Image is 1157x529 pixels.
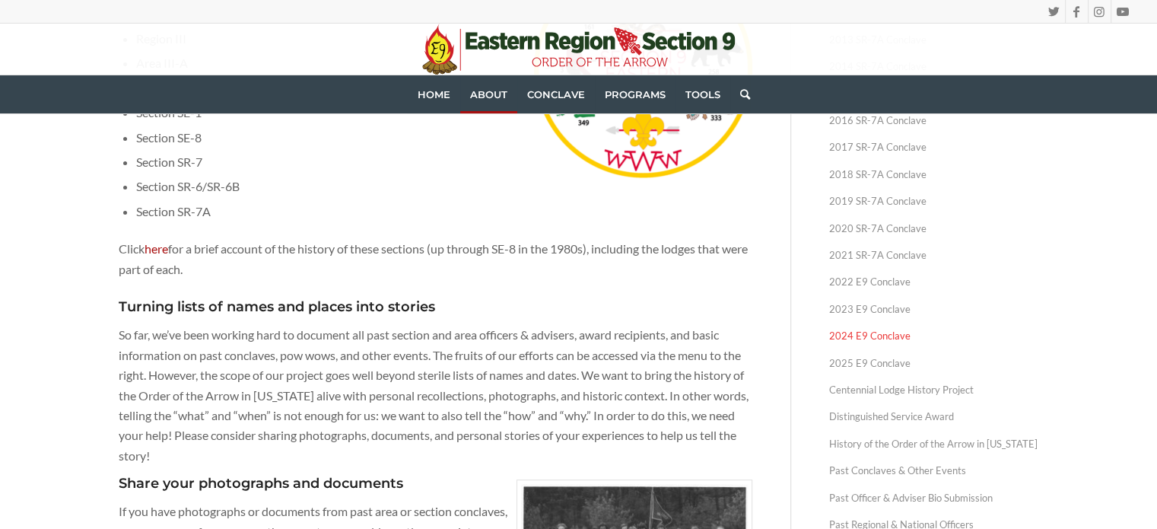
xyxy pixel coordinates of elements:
a: History of the Order of the Arrow in [US_STATE] [829,431,1039,457]
a: 2022 E9 Conclave [829,269,1039,295]
li: Section SE-8 [136,126,752,150]
span: About [470,88,507,100]
p: So far, we’ve been working hard to document all past section and area officers & advisers, award ... [119,325,752,466]
a: Distinguished Service Award [829,403,1039,430]
a: 2024 E9 Conclave [829,323,1039,349]
span: Conclave [527,88,585,100]
p: Click for a brief account of the history of these sections (up through SE-8 in the 1980s), includ... [119,239,752,279]
span: Programs [605,88,666,100]
a: Past Conclaves & Other Events [829,457,1039,484]
li: Section SR-7A [136,199,752,224]
a: 2019 SR-7A Conclave [829,188,1039,215]
a: here [145,241,168,256]
a: 2025 E9 Conclave [829,350,1039,377]
a: About [460,75,517,113]
a: 2023 E9 Conclave [829,296,1039,323]
span: Home [418,88,450,100]
a: 2017 SR-7A Conclave [829,134,1039,161]
a: Search [730,75,750,113]
span: Tools [685,88,720,100]
a: 2021 SR-7A Conclave [829,242,1039,269]
a: 2020 SR-7A Conclave [829,215,1039,242]
a: Programs [595,75,675,113]
a: Home [408,75,460,113]
a: 2018 SR-7A Conclave [829,161,1039,188]
a: Tools [675,75,730,113]
li: Section SR-7 [136,150,752,174]
a: Centennial Lodge History Project [829,377,1039,403]
li: Section SR-6/SR-6B [136,174,752,199]
h4: Turning lists of names and places into stories [119,300,752,315]
a: Conclave [517,75,595,113]
h4: Share your photographs and documents [119,476,752,492]
a: Past Officer & Adviser Bio Submission [829,485,1039,511]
